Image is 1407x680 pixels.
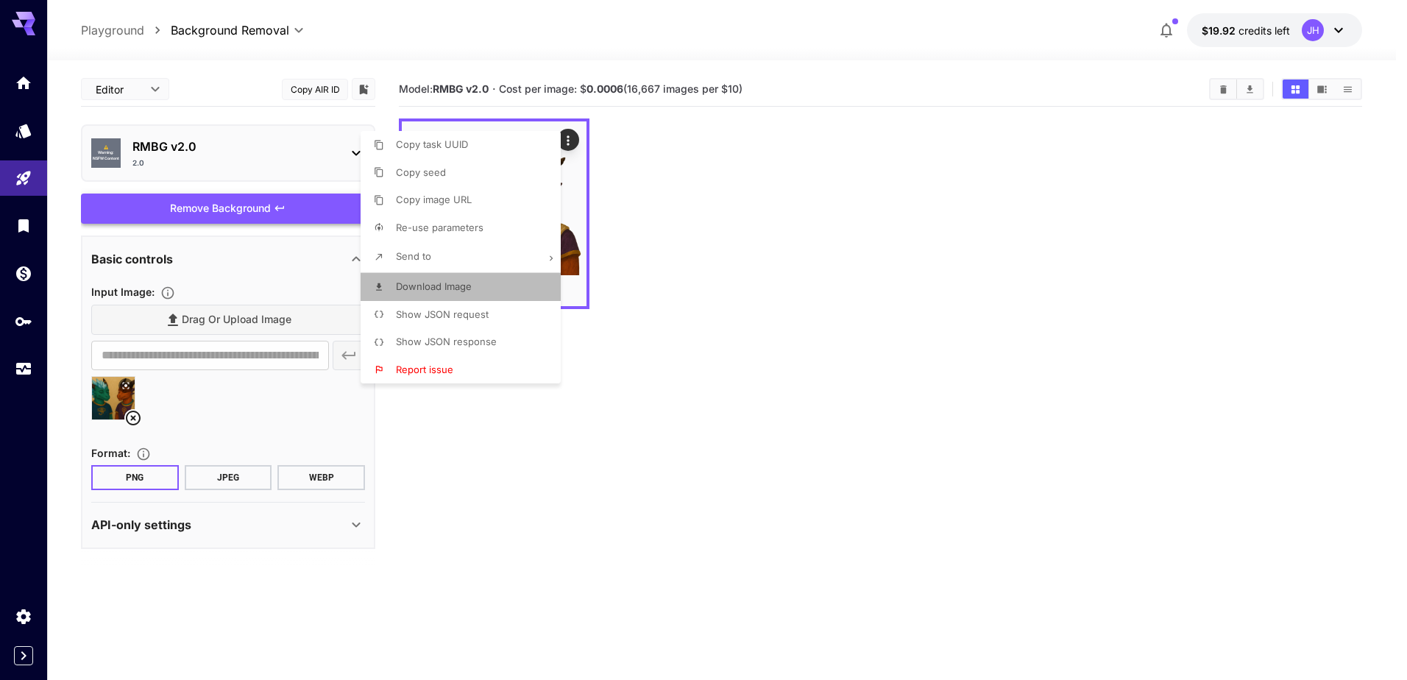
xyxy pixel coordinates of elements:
[396,280,472,292] span: Download Image
[396,166,446,178] span: Copy seed
[396,250,431,262] span: Send to
[396,364,453,375] span: Report issue
[396,138,468,150] span: Copy task UUID
[396,222,483,233] span: Re-use parameters
[396,308,489,320] span: Show JSON request
[396,194,472,205] span: Copy image URL
[396,336,497,347] span: Show JSON response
